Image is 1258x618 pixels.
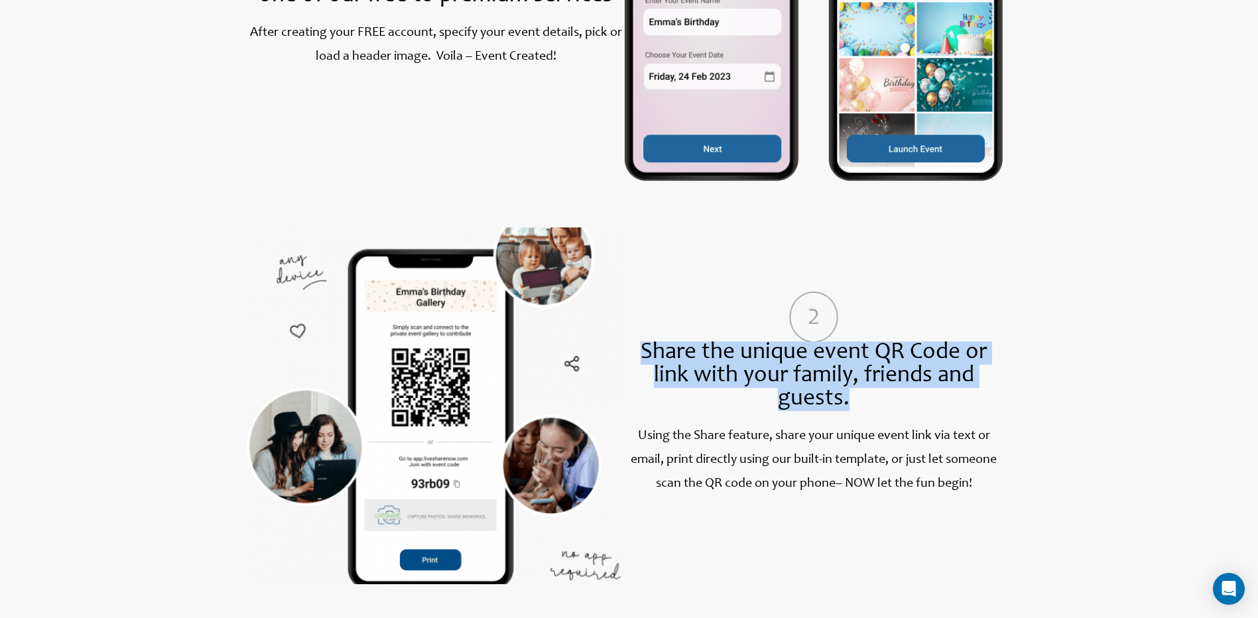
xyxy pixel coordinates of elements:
[250,27,622,64] label: After creating your FREE account, specify your event details, pick or load a header image. Voila ...
[247,227,625,584] img: hiw_step_three_img
[789,292,838,341] img: hiw_step_two
[1213,573,1245,605] div: Open Intercom Messenger
[631,430,997,491] label: Using the Share feature, share your unique event link via text or email, print directly using our...
[625,341,1003,411] div: Share the unique event QR Code or link with your family, friends and guests.
[836,477,972,491] label: – NOW let the fun begin!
